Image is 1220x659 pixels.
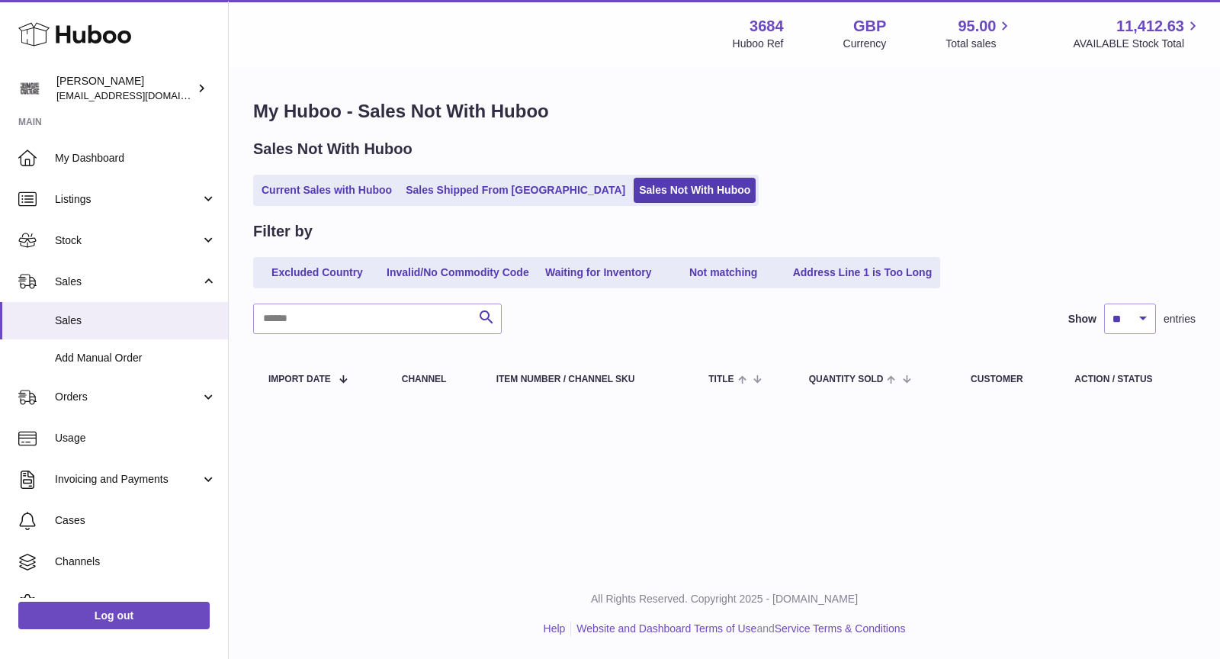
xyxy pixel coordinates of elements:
span: Usage [55,431,217,445]
span: Cases [55,513,217,528]
a: Log out [18,602,210,629]
span: My Dashboard [55,151,217,166]
a: Sales Not With Huboo [634,178,756,203]
label: Show [1068,312,1096,326]
a: Invalid/No Commodity Code [381,260,535,285]
div: Currency [843,37,887,51]
div: Action / Status [1074,375,1180,384]
p: All Rights Reserved. Copyright 2025 - [DOMAIN_NAME] [241,592,1208,606]
a: Sales Shipped From [GEOGRAPHIC_DATA] [400,178,631,203]
a: Website and Dashboard Terms of Use [576,622,756,635]
a: Excluded Country [256,260,378,285]
h1: My Huboo - Sales Not With Huboo [253,99,1196,124]
a: Waiting for Inventory [538,260,660,285]
li: and [571,622,905,636]
span: Sales [55,313,217,328]
span: Total sales [945,37,1013,51]
span: Stock [55,233,201,248]
span: entries [1164,312,1196,326]
span: 95.00 [958,16,996,37]
div: Customer [971,375,1044,384]
h2: Filter by [253,221,313,242]
span: Sales [55,275,201,289]
span: Add Manual Order [55,351,217,365]
strong: 3684 [750,16,784,37]
span: Settings [55,596,217,610]
a: Help [544,622,566,635]
h2: Sales Not With Huboo [253,139,413,159]
a: 95.00 Total sales [945,16,1013,51]
span: AVAILABLE Stock Total [1073,37,1202,51]
a: Not matching [663,260,785,285]
span: Quantity Sold [809,375,884,384]
a: Service Terms & Conditions [775,622,906,635]
span: Orders [55,390,201,404]
span: Channels [55,555,217,569]
div: [PERSON_NAME] [56,74,194,103]
div: Huboo Ref [733,37,784,51]
div: Channel [402,375,466,384]
img: theinternationalventure@gmail.com [18,77,41,100]
a: 11,412.63 AVAILABLE Stock Total [1073,16,1202,51]
span: 11,412.63 [1116,16,1184,37]
div: Item Number / Channel SKU [496,375,679,384]
span: [EMAIL_ADDRESS][DOMAIN_NAME] [56,89,224,101]
span: Invoicing and Payments [55,472,201,487]
strong: GBP [853,16,886,37]
span: Title [708,375,734,384]
a: Address Line 1 is Too Long [788,260,938,285]
a: Current Sales with Huboo [256,178,397,203]
span: Listings [55,192,201,207]
span: Import date [268,375,331,384]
